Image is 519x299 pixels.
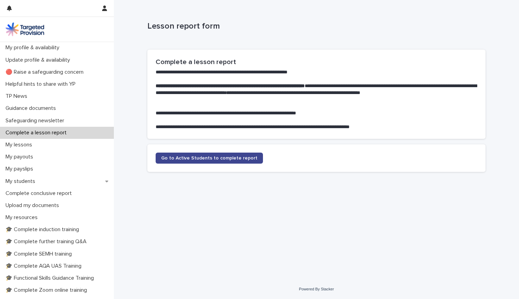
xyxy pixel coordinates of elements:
a: Powered By Stacker [299,287,334,291]
p: My students [3,178,41,185]
p: My profile & availability [3,44,65,51]
p: 🎓 Functional Skills Guidance Training [3,275,99,281]
p: Complete a lesson report [3,130,72,136]
p: My payouts [3,154,39,160]
p: 🎓 Complete SEMH training [3,251,77,257]
p: Upload my documents [3,202,65,209]
p: Safeguarding newsletter [3,117,70,124]
p: Helpful hints to share with YP [3,81,81,87]
p: My resources [3,214,43,221]
p: Update profile & availability [3,57,76,63]
a: Go to Active Students to complete report [156,153,263,164]
p: Complete conclusive report [3,190,77,197]
p: 🎓 Complete further training Q&A [3,238,92,245]
p: 🎓 Complete AQA UAS Training [3,263,87,269]
p: My lessons [3,142,38,148]
p: Guidance documents [3,105,61,112]
p: 🎓 Complete induction training [3,226,85,233]
span: Go to Active Students to complete report [161,156,257,161]
img: M5nRWzHhSzIhMunXDL62 [6,22,44,36]
p: TP News [3,93,33,100]
p: My payslips [3,166,39,172]
p: 🔴 Raise a safeguarding concern [3,69,89,75]
p: Lesson report form [147,21,483,31]
p: 🎓 Complete Zoom online training [3,287,92,293]
h2: Complete a lesson report [156,58,477,66]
